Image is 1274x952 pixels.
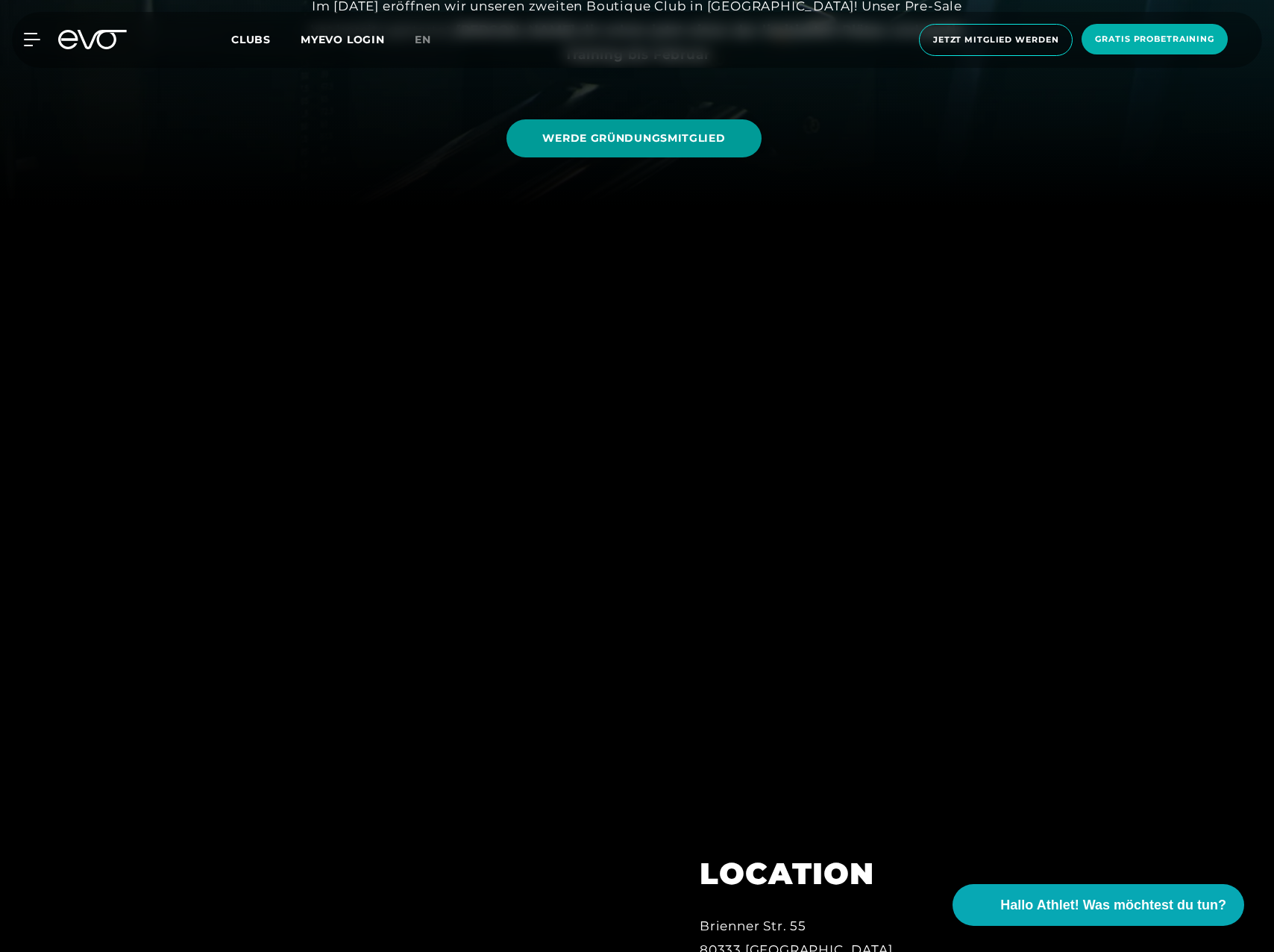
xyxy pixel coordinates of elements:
[301,33,385,46] a: MYEVO LOGIN
[953,884,1244,926] button: Hallo Athlet! Was möchtest du tun?
[231,33,271,46] span: Clubs
[506,119,761,157] a: WERDE GRÜNDUNGSMITGLIED
[1000,895,1226,915] span: Hallo Athlet! Was möchtest du tun?
[415,33,431,46] span: en
[1095,33,1214,46] span: Gratis Probetraining
[1077,24,1232,56] a: Gratis Probetraining
[700,856,1028,892] h2: LOCATION
[415,31,449,48] a: en
[542,131,725,146] span: WERDE GRÜNDUNGSMITGLIED
[914,24,1077,56] a: Jetzt Mitglied werden
[231,32,301,46] a: Clubs
[933,34,1058,46] span: Jetzt Mitglied werden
